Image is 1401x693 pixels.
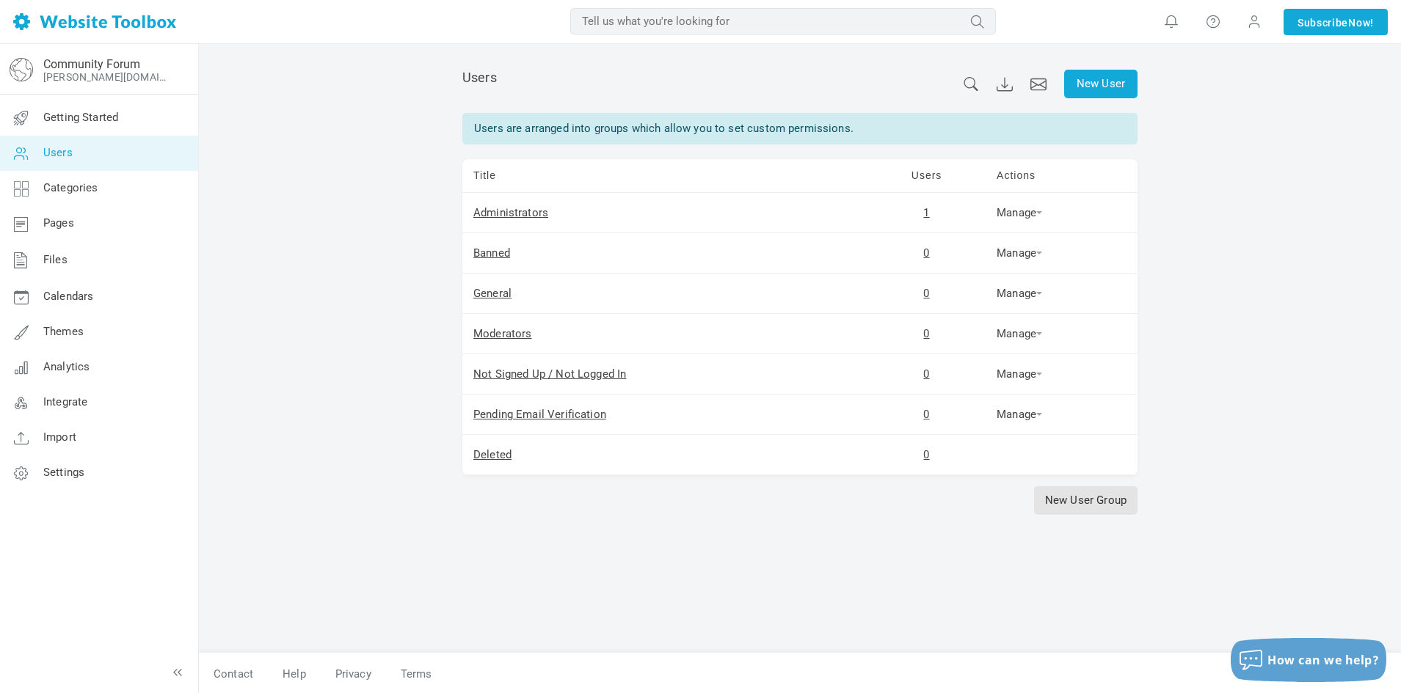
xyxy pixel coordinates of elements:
span: Files [43,253,68,266]
span: Integrate [43,395,87,408]
a: Privacy [321,661,386,687]
td: Title [462,159,867,193]
span: Themes [43,325,84,338]
span: Categories [43,181,98,194]
button: How can we help? [1231,638,1386,682]
a: Manage [997,327,1042,340]
a: Terms [386,661,432,687]
a: 0 [923,367,929,381]
a: Administrators [473,206,548,219]
span: Users [462,70,497,85]
td: Users [867,159,986,193]
a: Moderators [473,327,532,340]
div: Users are arranged into groups which allow you to set custom permissions. [462,113,1138,144]
a: Not Signed Up / Not Logged In [473,367,626,381]
a: Help [268,661,321,687]
a: 0 [923,287,929,300]
a: 0 [923,327,929,340]
a: Deleted [473,448,512,461]
span: Getting Started [43,111,118,124]
span: Calendars [43,290,93,303]
a: General [473,287,512,300]
a: Manage [997,206,1042,219]
a: SubscribeNow! [1284,9,1388,35]
a: New User [1064,70,1138,98]
a: New User Group [1034,486,1138,515]
span: Settings [43,466,84,479]
a: Contact [199,661,268,687]
a: Manage [997,287,1042,300]
a: [PERSON_NAME][DOMAIN_NAME]/?authtoken=40522fc51ee8d05406817a4b714267f7&rememberMe=1 [43,71,171,83]
span: Pages [43,216,74,230]
a: Banned [473,246,510,260]
a: 0 [923,408,929,421]
img: globe-icon.png [10,58,33,81]
span: Users [43,146,73,159]
a: Manage [997,246,1042,260]
span: Import [43,430,76,444]
td: Actions [986,159,1138,193]
input: Tell us what you're looking for [570,8,996,34]
a: Manage [997,367,1042,381]
a: Community Forum [43,57,140,71]
span: Now! [1348,15,1374,31]
a: 0 [923,246,929,260]
a: 1 [923,206,929,219]
a: 0 [923,448,929,461]
span: Analytics [43,360,90,373]
a: Pending Email Verification [473,408,606,421]
span: How can we help? [1267,652,1379,668]
a: Manage [997,408,1042,421]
